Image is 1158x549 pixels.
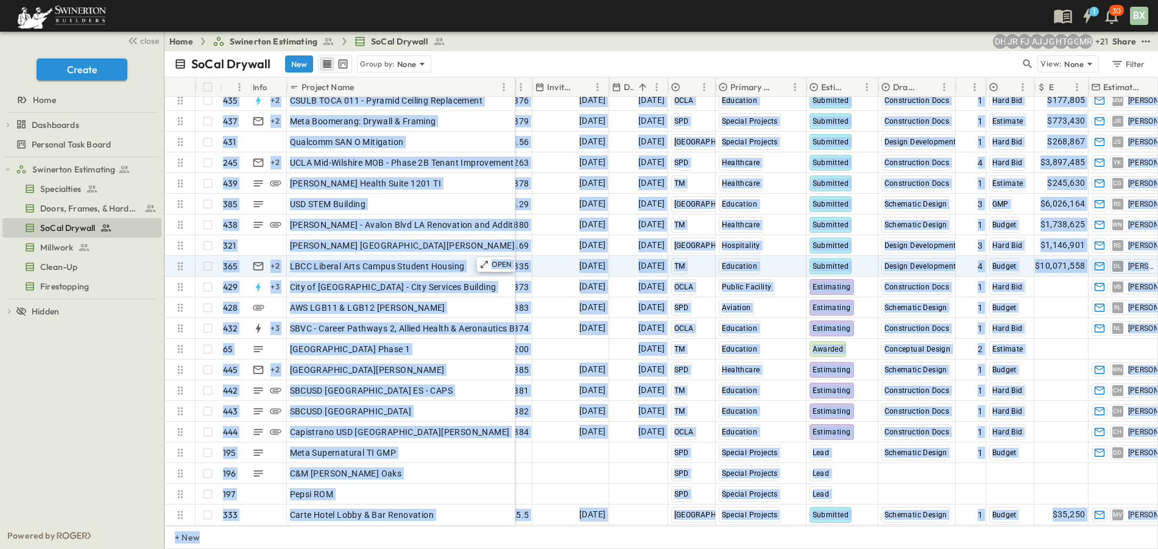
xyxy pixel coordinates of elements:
span: 385 [514,364,529,376]
p: View: [1040,57,1062,71]
div: Firestoppingtest [2,277,161,296]
button: Menu [788,80,802,94]
span: Specialties [40,183,81,195]
button: New [285,55,313,73]
span: Special Projects [722,117,778,126]
span: [DATE] [638,363,665,377]
span: [DATE] [638,135,665,149]
p: 30 [1112,6,1121,16]
span: 1 [978,94,983,107]
span: 383 [514,302,529,314]
span: Estimate [992,179,1023,188]
span: [GEOGRAPHIC_DATA][PERSON_NAME] [290,364,445,376]
p: 435 [223,94,238,107]
span: [DATE] [638,197,665,211]
span: Submitted [813,221,849,229]
span: Education [722,96,758,105]
p: Project Name [302,81,354,93]
span: $268,867 [1047,135,1085,149]
div: + 3 [268,280,283,294]
span: SoCal Drywall [371,35,428,48]
span: [GEOGRAPHIC_DATA] [674,200,749,208]
span: City of [GEOGRAPHIC_DATA] - City Services Building [290,281,496,293]
span: [DATE] [579,321,605,335]
span: [DATE] [638,114,665,128]
span: Submitted [813,96,849,105]
div: + 2 [268,155,283,170]
span: Submitted [813,241,849,250]
span: Submitted [813,138,849,146]
p: Due Date [624,81,634,93]
p: 428 [223,302,238,314]
p: Estimate Lead [1103,81,1142,93]
button: Sort [846,80,860,94]
span: VB [1114,286,1121,287]
span: Personal Task Board [32,138,111,151]
p: Estimate Amount [1049,81,1054,93]
button: BX [1129,5,1149,26]
span: $6,026,164 [1040,197,1086,211]
span: [DATE] [638,342,665,356]
div: Meghana Raj (meghana.raj@swinerton.com) [1078,34,1093,49]
span: Budget [992,366,1017,374]
button: Menu [232,80,247,94]
span: 4 [978,157,983,169]
span: [DATE] [579,114,605,128]
span: Design Development [884,138,956,146]
span: 380 [514,219,529,231]
span: Awarded [813,345,844,353]
p: 439 [223,177,238,189]
span: 2 [978,343,983,355]
span: Healthcare [722,366,760,374]
div: Gerrad Gerber (gerrad.gerber@swinerton.com) [1066,34,1081,49]
span: WN [1112,369,1123,370]
span: $245,630 [1047,176,1085,190]
span: Millwork [40,241,73,253]
span: Construction Docs [884,179,950,188]
span: [DATE] [638,93,665,107]
span: TM [674,345,685,353]
a: Home [2,91,159,108]
a: Clean-Up [2,258,159,275]
a: Firestopping [2,278,159,295]
span: [DATE] [579,155,605,169]
button: Menu [514,80,528,94]
span: Hard Bid [992,324,1023,333]
button: Sort [683,80,697,94]
div: SoCal Drywalltest [2,218,161,238]
p: 432 [223,322,238,335]
span: 1 [978,384,983,397]
span: Conceptual Design [884,345,951,353]
span: Estimate [992,345,1023,353]
span: Submitted [813,117,849,126]
span: [DATE] [638,176,665,190]
span: Budget [992,221,1017,229]
span: 1 [978,302,983,314]
span: Home [33,94,56,106]
button: Menu [967,80,982,94]
span: 374 [514,322,529,335]
button: Sort [577,80,590,94]
span: [DATE] [579,93,605,107]
span: Construction Docs [884,117,950,126]
button: Menu [496,80,511,94]
span: 1 [978,281,983,293]
p: 445 [223,364,238,376]
span: 335 [514,260,529,272]
div: Francisco J. Sanchez (frsanchez@swinerton.com) [1017,34,1032,49]
a: Home [169,35,193,48]
button: close [122,32,161,49]
span: Estimating [813,366,851,374]
span: [DATE] [579,238,605,252]
span: Hard Bid [992,96,1023,105]
span: 381 [514,384,529,397]
span: Construction Docs [884,283,950,291]
span: Education [722,345,758,353]
span: [DATE] [579,300,605,314]
button: row view [320,57,334,71]
div: + 2 [268,259,283,274]
button: Menu [937,80,951,94]
span: Submitted [813,262,849,271]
